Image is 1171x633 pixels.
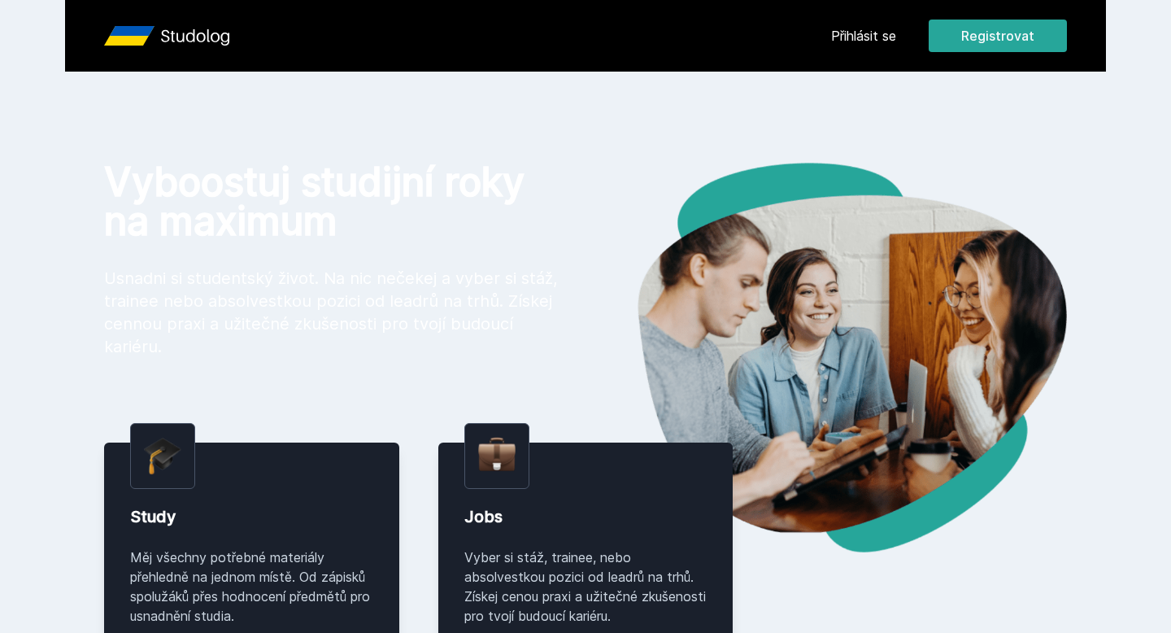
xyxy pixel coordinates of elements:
div: Měj všechny potřebné materiály přehledně na jednom místě. Od zápisků spolužáků přes hodnocení pře... [130,548,373,626]
button: Registrovat [929,20,1067,52]
div: Vyber si stáž, trainee, nebo absolvestkou pozici od leadrů na trhů. Získej cenou praxi a užitečné... [464,548,707,626]
img: briefcase.png [478,434,516,475]
h1: Vyboostuj studijní roky na maximum [104,163,559,241]
div: Jobs [464,505,707,528]
a: Přihlásit se [831,26,896,46]
div: Study [130,505,373,528]
img: graduation-cap.png [144,437,181,475]
p: Usnadni si studentský život. Na nic nečekej a vyber si stáž, trainee nebo absolvestkou pozici od ... [104,267,559,358]
img: hero.png [585,163,1067,552]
